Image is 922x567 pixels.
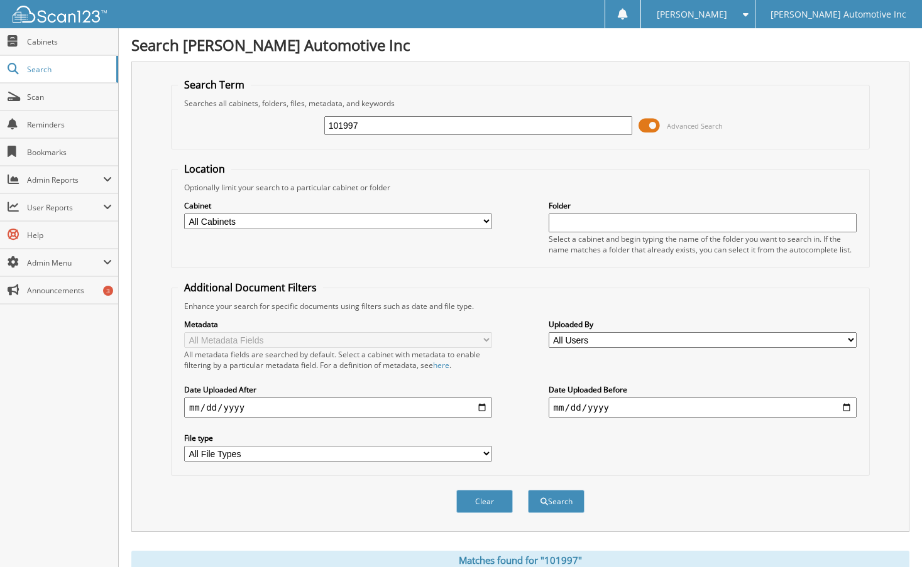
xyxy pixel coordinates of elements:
[184,319,493,330] label: Metadata
[184,384,493,395] label: Date Uploaded After
[178,182,863,193] div: Optionally limit your search to a particular cabinet or folder
[27,230,112,240] span: Help
[549,319,857,330] label: Uploaded By
[27,119,112,130] span: Reminders
[103,286,113,296] div: 3
[27,202,103,213] span: User Reports
[27,257,103,268] span: Admin Menu
[27,175,103,185] span: Admin Reports
[27,64,110,75] span: Search
[178,281,323,294] legend: Additional Document Filters
[667,121,723,131] span: Advanced Search
[549,234,857,255] div: Select a cabinet and begin typing the name of the folder you want to search in. If the name match...
[27,92,112,102] span: Scan
[178,162,231,176] legend: Location
[456,490,513,513] button: Clear
[549,384,857,395] label: Date Uploaded Before
[184,433,493,443] label: File type
[178,98,863,109] div: Searches all cabinets, folders, files, metadata, and keywords
[184,349,493,370] div: All metadata fields are searched by default. Select a cabinet with metadata to enable filtering b...
[27,147,112,158] span: Bookmarks
[27,36,112,47] span: Cabinets
[528,490,584,513] button: Search
[433,360,449,370] a: here
[27,285,112,296] span: Announcements
[771,11,906,18] span: [PERSON_NAME] Automotive Inc
[184,397,493,418] input: start
[184,200,493,211] label: Cabinet
[178,78,251,92] legend: Search Term
[549,397,857,418] input: end
[549,200,857,211] label: Folder
[13,6,107,23] img: scan123-logo-white.svg
[178,301,863,311] div: Enhance your search for specific documents using filters such as date and file type.
[131,35,909,55] h1: Search [PERSON_NAME] Automotive Inc
[657,11,727,18] span: [PERSON_NAME]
